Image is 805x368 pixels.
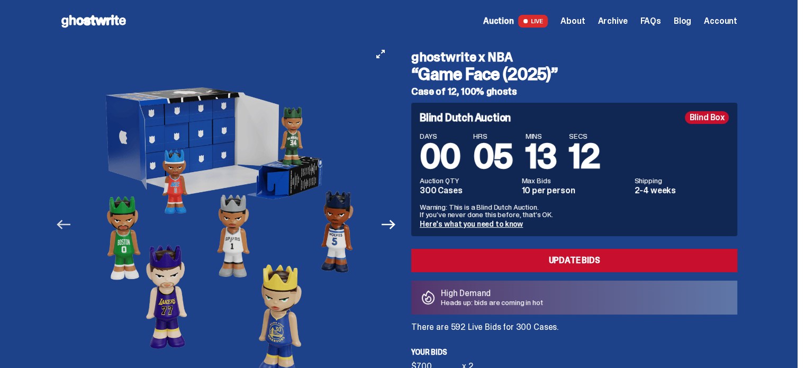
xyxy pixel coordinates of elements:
[420,203,729,218] p: Warning: This is a Blind Dutch Auction. If you’ve never done this before, that’s OK.
[411,66,737,83] h3: “Game Face (2025)”
[634,177,729,184] dt: Shipping
[640,17,661,25] a: FAQs
[598,17,627,25] a: Archive
[377,213,400,236] button: Next
[704,17,737,25] a: Account
[634,186,729,195] dd: 2-4 weeks
[483,17,514,25] span: Auction
[420,186,515,195] dd: 300 Cases
[560,17,585,25] a: About
[420,112,511,123] h4: Blind Dutch Auction
[420,132,460,140] span: DAYS
[473,134,513,178] span: 05
[526,132,557,140] span: MINS
[441,289,543,298] p: High Demand
[522,186,628,195] dd: 10 per person
[483,15,548,28] a: Auction LIVE
[526,134,557,178] span: 13
[411,348,737,356] p: Your bids
[420,219,523,229] a: Here's what you need to know
[569,134,600,178] span: 12
[52,213,75,236] button: Previous
[411,87,737,96] h5: Case of 12, 100% ghosts
[374,48,387,60] button: View full-screen
[411,51,737,64] h4: ghostwrite x NBA
[569,132,600,140] span: SECS
[411,323,737,331] p: There are 592 Live Bids for 300 Cases.
[420,177,515,184] dt: Auction QTY
[441,299,543,306] p: Heads up: bids are coming in hot
[522,177,628,184] dt: Max Bids
[685,111,729,124] div: Blind Box
[674,17,691,25] a: Blog
[473,132,513,140] span: HRS
[411,249,737,272] a: Update Bids
[518,15,548,28] span: LIVE
[420,134,460,178] span: 00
